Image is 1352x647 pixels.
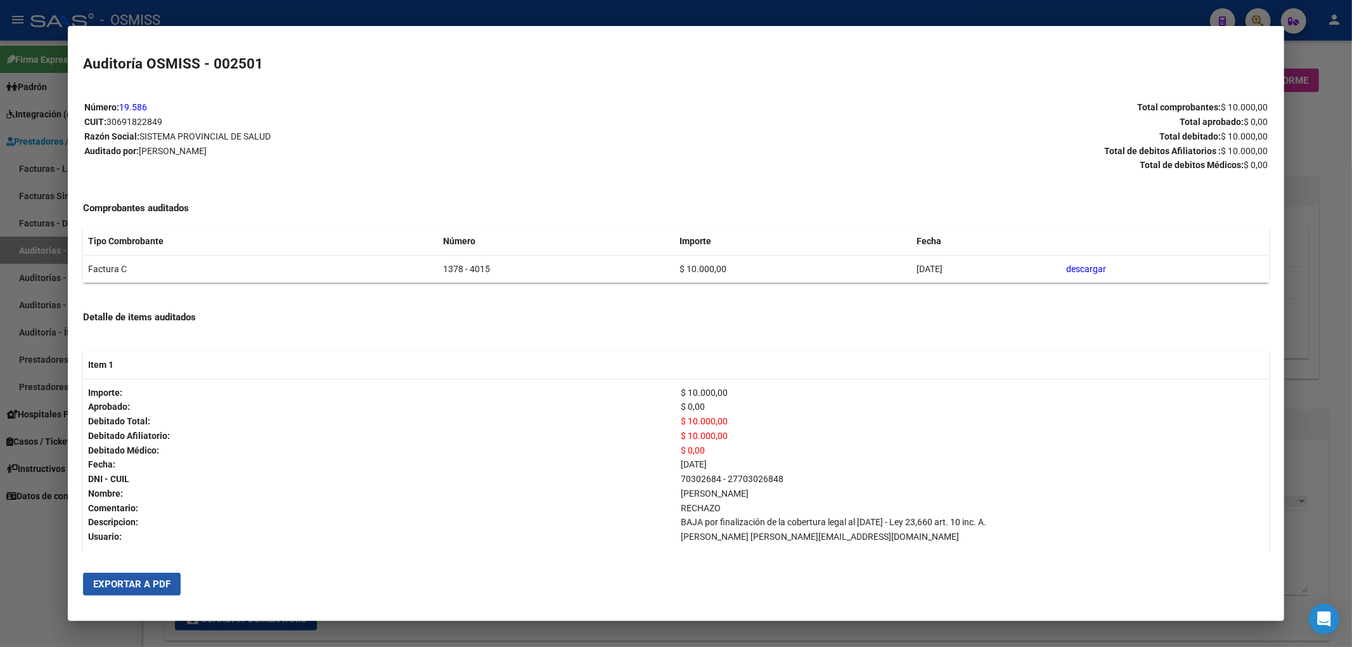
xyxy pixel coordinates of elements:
[83,255,438,283] td: Factura C
[88,457,671,472] p: Fecha:
[681,515,1265,530] p: BAJA por finalización de la cobertura legal al [DATE] - Ley 23,660 art. 10 inc. A.
[438,228,675,255] th: Número
[1244,160,1268,170] span: $ 0,00
[677,115,1268,129] p: Total aprobado:
[88,400,671,414] p: Aprobado:
[438,255,675,283] td: 1378 - 4015
[1221,102,1268,112] span: $ 10.000,00
[677,144,1268,159] p: Total de debitos Afiliatorios :
[84,144,676,159] p: Auditado por:
[84,115,676,129] p: CUIT:
[681,416,728,426] span: $ 10.000,00
[83,310,1270,325] h4: Detalle de items auditados
[674,255,911,283] td: $ 10.000,00
[1221,146,1268,156] span: $ 10.000,00
[681,431,728,441] span: $ 10.000,00
[677,100,1268,115] p: Total comprobantes:
[911,228,1062,255] th: Fecha
[677,158,1268,173] p: Total de debitos Médicos:
[88,360,113,370] strong: Item 1
[88,414,671,429] p: Debitado Total:
[88,429,671,443] p: Debitado Afiliatorio:
[681,501,1265,516] p: RECHAZO
[83,573,181,596] button: Exportar a PDF
[1066,264,1106,274] a: descargar
[88,530,671,544] p: Usuario:
[681,400,1265,414] p: $ 0,00
[106,117,162,127] span: 30691822849
[83,201,1270,216] h4: Comprobantes auditados
[88,472,671,501] p: DNI - CUIL Nombre:
[681,386,1265,400] p: $ 10.000,00
[681,472,1265,501] p: 70302684 - 27703026848 [PERSON_NAME]
[88,501,671,516] p: Comentario:
[88,443,671,458] p: Debitado Médico:
[911,255,1062,283] td: [DATE]
[1221,131,1268,141] span: $ 10.000,00
[1309,604,1339,634] div: Open Intercom Messenger
[674,228,911,255] th: Importe
[139,131,271,141] span: SISTEMA PROVINCIAL DE SALUD
[677,129,1268,144] p: Total debitado:
[119,102,147,112] a: 19.586
[83,228,438,255] th: Tipo Combrobante
[84,100,676,115] p: Número:
[1244,117,1268,127] span: $ 0,00
[139,146,207,156] span: [PERSON_NAME]
[681,457,1265,472] p: [DATE]
[681,530,1265,544] p: [PERSON_NAME] [PERSON_NAME][EMAIL_ADDRESS][DOMAIN_NAME]
[83,53,1270,75] h2: Auditoría OSMISS - 002501
[681,445,705,455] span: $ 0,00
[93,578,171,590] span: Exportar a PDF
[88,515,671,530] p: Descripcion:
[88,386,671,400] p: Importe:
[84,129,676,144] p: Razón Social:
